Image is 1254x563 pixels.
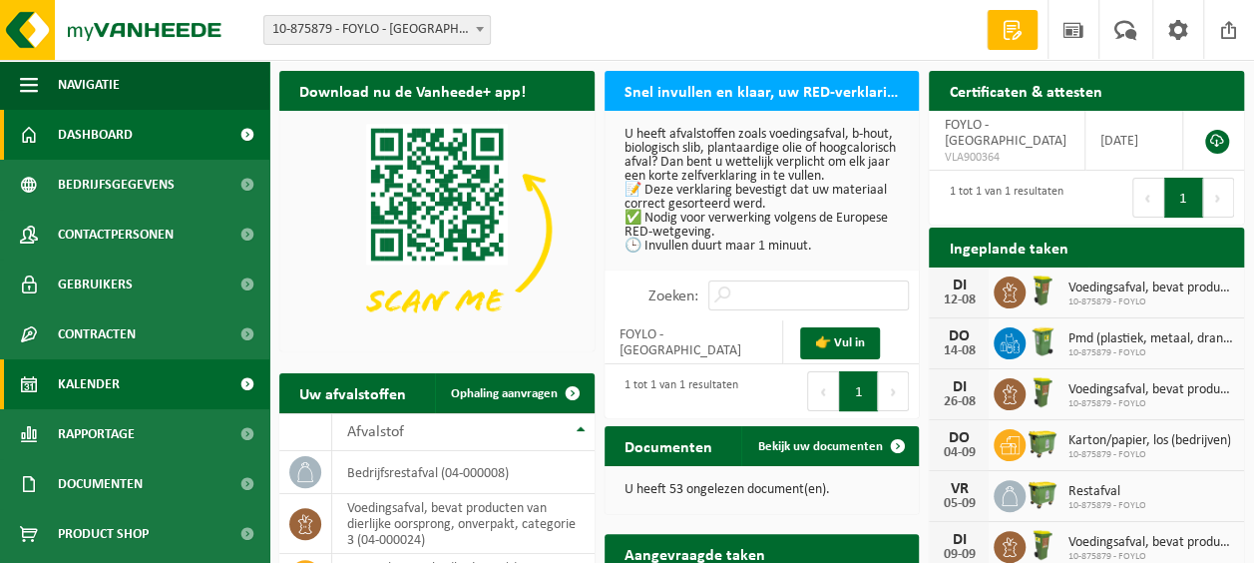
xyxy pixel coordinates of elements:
[1164,178,1203,218] button: 1
[1026,426,1059,460] img: WB-1100-HPE-GN-50
[58,359,120,409] span: Kalender
[1067,331,1234,347] span: Pmd (plastiek, metaal, drankkartons) (bedrijven)
[939,293,979,307] div: 12-08
[1067,433,1230,449] span: Karton/papier, los (bedrijven)
[435,373,593,413] a: Ophaling aanvragen
[1026,274,1059,307] img: WB-0060-HPE-GN-50
[1067,296,1234,308] span: 10-875879 - FOYLO
[332,494,595,554] td: voedingsafval, bevat producten van dierlijke oorsprong, onverpakt, categorie 3 (04-000024)
[1067,535,1234,551] span: Voedingsafval, bevat producten van dierlijke oorsprong, onverpakt, categorie 3
[939,379,979,395] div: DI
[939,328,979,344] div: DO
[807,371,839,411] button: Previous
[1067,347,1234,359] span: 10-875879 - FOYLO
[929,71,1121,110] h2: Certificaten & attesten
[605,426,732,465] h2: Documenten
[58,309,136,359] span: Contracten
[1067,500,1145,512] span: 10-875879 - FOYLO
[939,395,979,409] div: 26-08
[615,369,738,413] div: 1 tot 1 van 1 resultaten
[58,110,133,160] span: Dashboard
[1067,449,1230,461] span: 10-875879 - FOYLO
[939,176,1062,220] div: 1 tot 1 van 1 resultaten
[58,160,175,210] span: Bedrijfsgegevens
[58,60,120,110] span: Navigatie
[1067,281,1234,296] span: Voedingsafval, bevat producten van dierlijke oorsprong, onverpakt, categorie 3
[1026,477,1059,511] img: WB-1100-HPE-GN-50
[939,497,979,511] div: 05-09
[944,118,1065,149] span: FOYLO - [GEOGRAPHIC_DATA]
[1067,398,1234,410] span: 10-875879 - FOYLO
[263,15,491,45] span: 10-875879 - FOYLO - ANTWERPEN
[800,327,880,359] a: 👉 Vul in
[1132,178,1164,218] button: Previous
[878,371,909,411] button: Next
[58,509,149,559] span: Product Shop
[939,278,979,293] div: DI
[1203,178,1234,218] button: Next
[939,532,979,548] div: DI
[58,260,133,309] span: Gebruikers
[929,228,1087,267] h2: Ingeplande taken
[605,71,920,110] h2: Snel invullen en klaar, uw RED-verklaring voor 2025
[741,426,917,466] a: Bekijk uw documenten
[58,210,174,260] span: Contactpersonen
[58,459,143,509] span: Documenten
[625,128,900,254] p: U heeft afvalstoffen zoals voedingsafval, b-hout, biologisch slib, plantaardige olie of hoogcalor...
[648,288,698,304] label: Zoeken:
[839,371,878,411] button: 1
[1026,375,1059,409] img: WB-0060-HPE-GN-50
[1026,324,1059,358] img: WB-0240-HPE-GN-50
[58,409,135,459] span: Rapportage
[1026,528,1059,562] img: WB-0060-HPE-GN-50
[939,548,979,562] div: 09-09
[939,481,979,497] div: VR
[332,451,595,494] td: bedrijfsrestafval (04-000008)
[279,111,595,347] img: Download de VHEPlus App
[605,320,783,364] td: FOYLO - [GEOGRAPHIC_DATA]
[279,71,546,110] h2: Download nu de Vanheede+ app!
[1067,382,1234,398] span: Voedingsafval, bevat producten van dierlijke oorsprong, onverpakt, categorie 3
[264,16,490,44] span: 10-875879 - FOYLO - ANTWERPEN
[939,344,979,358] div: 14-08
[1067,551,1234,563] span: 10-875879 - FOYLO
[944,150,1068,166] span: VLA900364
[279,373,426,412] h2: Uw afvalstoffen
[347,424,404,440] span: Afvalstof
[1085,111,1184,171] td: [DATE]
[757,440,882,453] span: Bekijk uw documenten
[939,430,979,446] div: DO
[625,483,900,497] p: U heeft 53 ongelezen document(en).
[1067,484,1145,500] span: Restafval
[939,446,979,460] div: 04-09
[451,387,558,400] span: Ophaling aanvragen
